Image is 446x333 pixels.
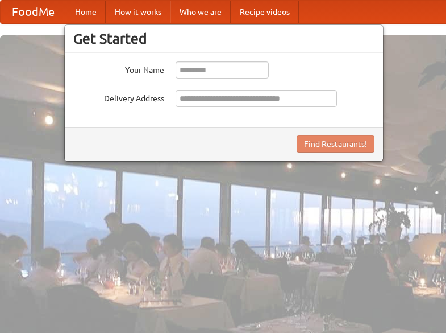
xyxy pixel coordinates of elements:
[231,1,299,23] a: Recipe videos
[66,1,106,23] a: Home
[73,61,164,76] label: Your Name
[170,1,231,23] a: Who we are
[1,1,66,23] a: FoodMe
[106,1,170,23] a: How it works
[73,30,374,47] h3: Get Started
[73,90,164,104] label: Delivery Address
[297,135,374,153] button: Find Restaurants!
